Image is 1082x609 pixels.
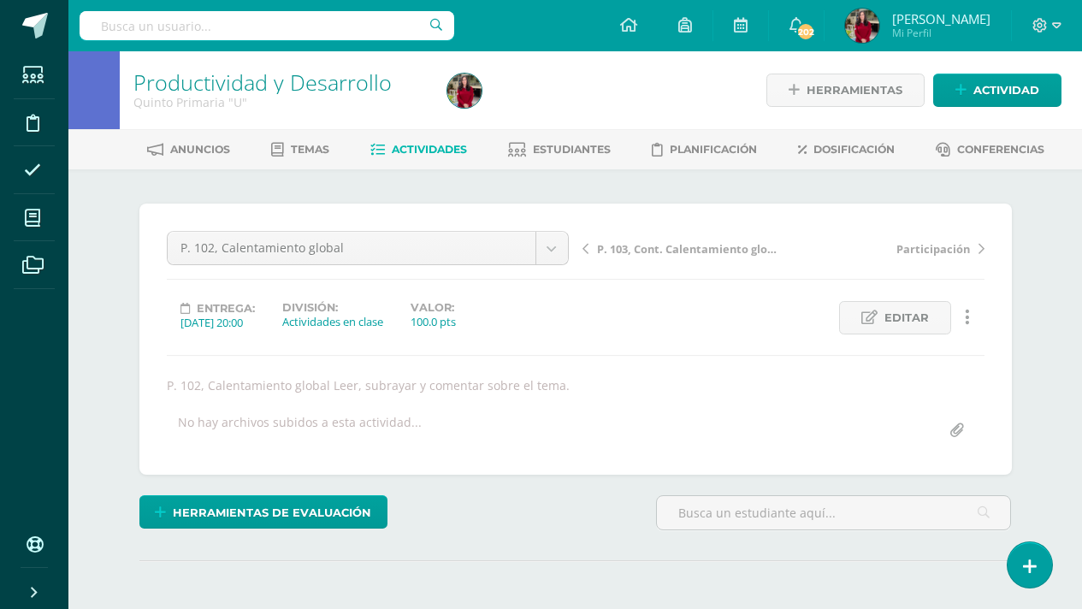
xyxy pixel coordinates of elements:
[160,377,991,393] div: P. 102, Calentamiento global Leer, subrayar y comentar sobre el tema.
[170,143,230,156] span: Anuncios
[807,74,902,106] span: Herramientas
[845,9,879,43] img: afd7e76de556f4dd3d403f9d21d2ff59.png
[884,302,929,334] span: Editar
[657,496,1011,529] input: Busca un estudiante aquí...
[652,136,757,163] a: Planificación
[766,74,925,107] a: Herramientas
[370,136,467,163] a: Actividades
[180,315,255,330] div: [DATE] 20:00
[173,497,371,529] span: Herramientas de evaluación
[178,414,422,447] div: No hay archivos subidos a esta actividad...
[957,143,1044,156] span: Conferencias
[597,241,778,257] span: P. 103, Cont. Calentamiento global
[168,232,568,264] a: P. 102, Calentamiento global
[582,239,783,257] a: P. 103, Cont. Calentamiento global
[80,11,454,40] input: Busca un usuario...
[411,314,456,329] div: 100.0 pts
[447,74,482,108] img: afd7e76de556f4dd3d403f9d21d2ff59.png
[933,74,1061,107] a: Actividad
[796,22,815,41] span: 202
[392,143,467,156] span: Actividades
[147,136,230,163] a: Anuncios
[282,301,383,314] label: División:
[411,301,456,314] label: Valor:
[133,70,427,94] h1: Productividad y Desarrollo
[892,10,990,27] span: [PERSON_NAME]
[670,143,757,156] span: Planificación
[533,143,611,156] span: Estudiantes
[291,143,329,156] span: Temas
[197,302,255,315] span: Entrega:
[798,136,895,163] a: Dosificación
[508,136,611,163] a: Estudiantes
[133,94,427,110] div: Quinto Primaria 'U'
[180,232,523,264] span: P. 102, Calentamiento global
[282,314,383,329] div: Actividades en clase
[139,495,387,529] a: Herramientas de evaluación
[271,136,329,163] a: Temas
[892,26,990,40] span: Mi Perfil
[783,239,984,257] a: Participación
[973,74,1039,106] span: Actividad
[133,68,392,97] a: Productividad y Desarrollo
[813,143,895,156] span: Dosificación
[936,136,1044,163] a: Conferencias
[896,241,970,257] span: Participación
